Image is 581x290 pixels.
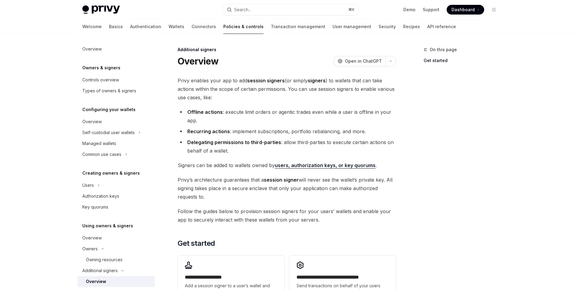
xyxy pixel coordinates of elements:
div: Additional signers [178,47,396,53]
div: Overview [82,45,102,53]
a: Types of owners & signers [77,85,155,96]
a: Welcome [82,19,102,34]
strong: Recurring actions [187,128,230,134]
a: Overview [77,116,155,127]
strong: session signers [247,77,285,84]
span: Privy’s architecture guarantees that a will never see the wallet’s private key. All signing takes... [178,176,396,201]
div: Managed wallets [82,140,116,147]
a: Security [379,19,396,34]
a: Demo [403,7,415,13]
button: Open in ChatGPT [334,56,386,66]
strong: Delegating permissions to third-parties [187,139,281,145]
h5: Creating owners & signers [82,170,140,177]
div: Owners [82,245,98,252]
a: API reference [427,19,456,34]
h5: Owners & signers [82,64,120,71]
div: Search... [234,6,251,13]
div: Controls overview [82,76,119,84]
div: Self-custodial user wallets [82,129,135,136]
span: Privy enables your app to add (or simply ) to wallets that can take actions within the scope of c... [178,76,396,102]
a: Get started [424,56,504,65]
button: Search...⌘K [223,4,358,15]
a: Authentication [130,19,161,34]
a: Policies & controls [223,19,264,34]
div: Overview [82,118,102,125]
div: Overview [86,278,106,285]
a: Managed wallets [77,138,155,149]
a: Controls overview [77,74,155,85]
span: Signers can be added to wallets owned by . [178,161,396,170]
strong: session signer [264,177,299,183]
a: users, authorization keys, or key quorums [275,162,376,169]
a: Overview [77,232,155,243]
h5: Configuring your wallets [82,106,136,113]
h1: Overview [178,56,218,67]
strong: signers [308,77,326,84]
button: Toggle dark mode [489,5,499,15]
div: Key quorums [82,203,108,211]
span: Open in ChatGPT [345,58,382,64]
a: User management [333,19,371,34]
a: Dashboard [447,5,484,15]
a: Basics [109,19,123,34]
a: Overview [77,44,155,54]
span: Get started [178,239,215,248]
strong: Offline actions [187,109,223,115]
div: Overview [82,234,102,242]
div: Users [82,182,94,189]
a: Owning resources [77,254,155,265]
div: Common use cases [82,151,121,158]
li: : execute limit orders or agentic trades even while a user is offline in your app. [178,108,396,125]
a: Connectors [192,19,216,34]
a: Recipes [403,19,420,34]
img: light logo [82,5,120,14]
a: Support [423,7,439,13]
span: On this page [430,46,457,53]
h5: Using owners & signers [82,222,133,229]
a: Wallets [169,19,184,34]
li: : implement subscriptions, portfolio rebalancing, and more. [178,127,396,136]
div: Owning resources [86,256,123,263]
span: Follow the guides below to provision session signers for your users’ wallets and enable your app ... [178,207,396,224]
div: Additional signers [82,267,118,274]
span: Dashboard [451,7,475,13]
a: Authorization keys [77,191,155,202]
span: ⌘ K [348,7,355,12]
a: Transaction management [271,19,325,34]
a: Overview [77,276,155,287]
div: Authorization keys [82,193,119,200]
a: Key quorums [77,202,155,213]
div: Types of owners & signers [82,87,136,94]
li: : allow third-parties to execute certain actions on behalf of a wallet. [178,138,396,155]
